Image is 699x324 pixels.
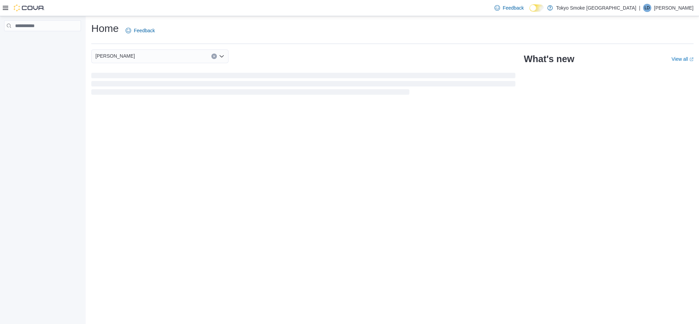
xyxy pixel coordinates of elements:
[503,4,524,11] span: Feedback
[556,4,637,12] p: Tokyo Smoke [GEOGRAPHIC_DATA]
[524,54,574,65] h2: What's new
[529,4,544,12] input: Dark Mode
[91,22,119,35] h1: Home
[91,74,515,96] span: Loading
[643,4,651,12] div: Liam Dickie
[14,4,45,11] img: Cova
[211,54,217,59] button: Clear input
[689,57,694,61] svg: External link
[644,4,650,12] span: LD
[654,4,694,12] p: [PERSON_NAME]
[4,33,81,49] nav: Complex example
[492,1,526,15] a: Feedback
[123,24,158,37] a: Feedback
[134,27,155,34] span: Feedback
[95,52,135,60] span: [PERSON_NAME]
[672,56,694,62] a: View allExternal link
[219,54,224,59] button: Open list of options
[639,4,640,12] p: |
